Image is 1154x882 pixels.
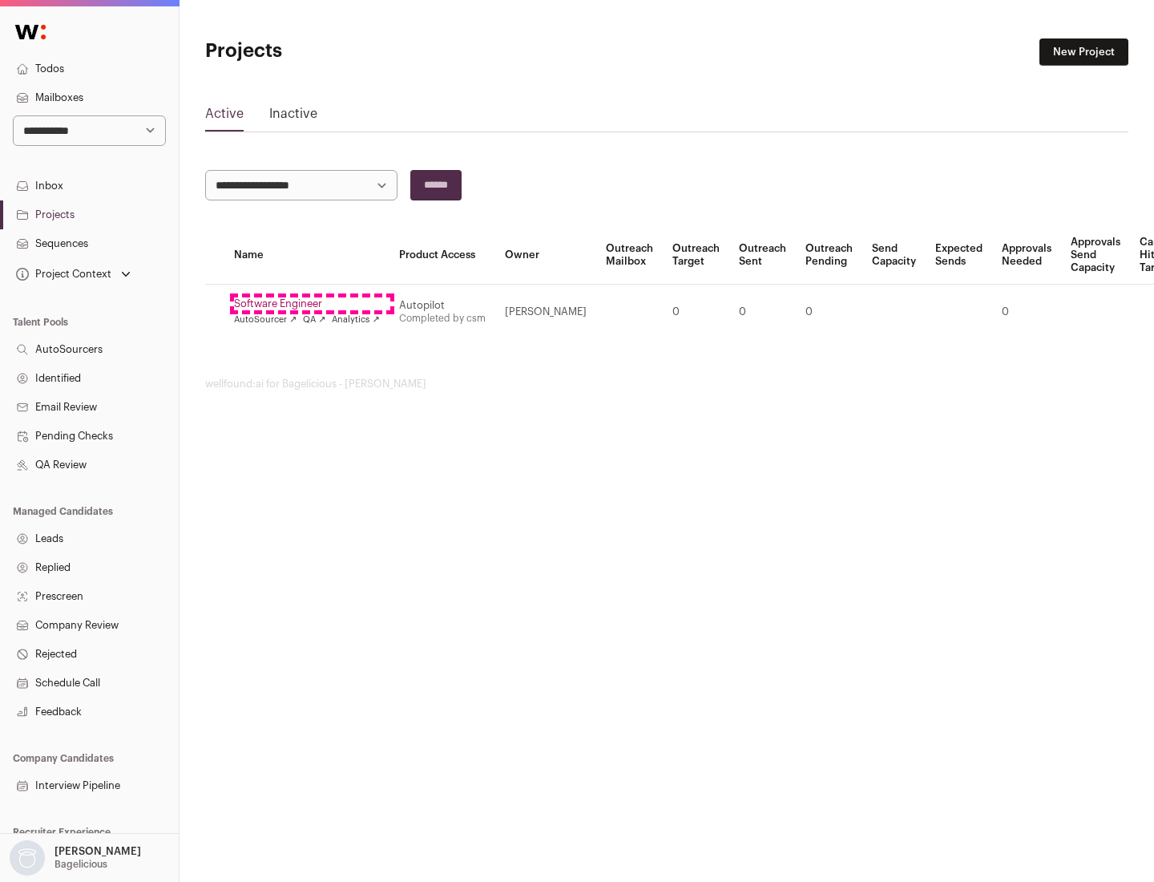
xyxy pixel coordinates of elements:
[224,226,389,285] th: Name
[992,285,1061,340] td: 0
[399,314,486,323] a: Completed by csm
[332,314,379,326] a: Analytics ↗
[389,226,495,285] th: Product Access
[234,297,380,310] a: Software Engineer
[992,226,1061,285] th: Approvals Needed
[796,226,862,285] th: Outreach Pending
[10,840,45,876] img: nopic.png
[729,285,796,340] td: 0
[205,104,244,130] a: Active
[205,38,513,64] h1: Projects
[926,226,992,285] th: Expected Sends
[6,840,144,876] button: Open dropdown
[495,226,596,285] th: Owner
[205,378,1128,390] footer: wellfound:ai for Bagelicious - [PERSON_NAME]
[234,314,297,326] a: AutoSourcer ↗
[13,263,134,285] button: Open dropdown
[399,299,486,312] div: Autopilot
[269,104,317,130] a: Inactive
[54,845,141,858] p: [PERSON_NAME]
[303,314,325,326] a: QA ↗
[495,285,596,340] td: [PERSON_NAME]
[54,858,107,871] p: Bagelicious
[13,268,111,281] div: Project Context
[596,226,663,285] th: Outreach Mailbox
[6,16,54,48] img: Wellfound
[796,285,862,340] td: 0
[729,226,796,285] th: Outreach Sent
[1039,38,1128,66] a: New Project
[862,226,926,285] th: Send Capacity
[1061,226,1130,285] th: Approvals Send Capacity
[663,285,729,340] td: 0
[663,226,729,285] th: Outreach Target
